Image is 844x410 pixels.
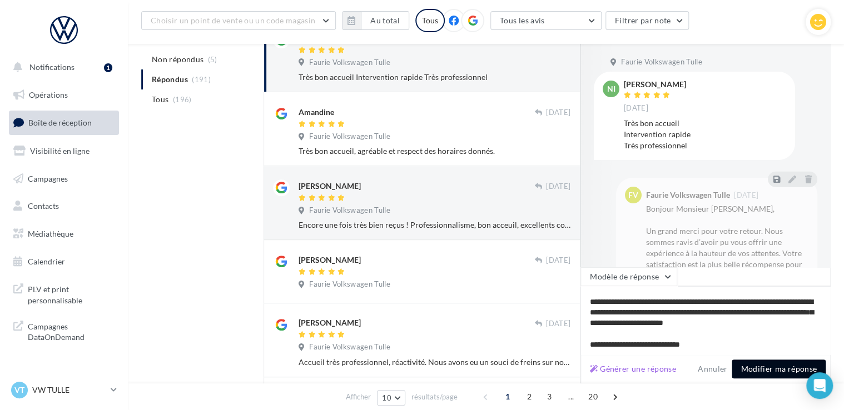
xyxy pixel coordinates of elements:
[562,388,580,406] span: ...
[7,56,117,79] button: Notifications 1
[309,58,390,68] span: Faurie Volkswagen Tulle
[584,388,602,406] span: 20
[151,16,315,25] span: Choisir un point de vente ou un code magasin
[28,282,115,306] span: PLV et print personnalisable
[546,182,570,192] span: [DATE]
[299,72,570,83] div: Très bon accueil Intervention rapide Très professionnel
[30,146,90,156] span: Visibilité en ligne
[7,314,121,347] a: Campagnes DataOnDemand
[646,203,808,303] div: Bonjour Monsieur [PERSON_NAME], Un grand merci pour votre retour. Nous sommes ravis d’avoir pu vo...
[28,173,68,183] span: Campagnes
[208,55,217,64] span: (5)
[14,384,24,396] span: VT
[546,319,570,329] span: [DATE]
[361,11,409,30] button: Au total
[624,81,686,88] div: [PERSON_NAME]
[624,103,648,113] span: [DATE]
[624,118,786,151] div: Très bon accueil Intervention rapide Très professionnel
[490,11,602,30] button: Tous les avis
[342,11,409,30] button: Au total
[806,372,833,399] div: Open Intercom Messenger
[499,388,517,406] span: 1
[29,90,68,99] span: Opérations
[7,167,121,191] a: Campagnes
[580,267,677,286] button: Modèle de réponse
[540,388,558,406] span: 3
[628,189,638,201] span: FV
[299,254,361,266] div: [PERSON_NAME]
[28,257,65,266] span: Calendrier
[152,94,168,105] span: Tous
[646,191,730,199] div: Faurie Volkswagen Tulle
[7,83,121,107] a: Opérations
[299,219,570,231] div: Encore une fois très bien reçus ! Professionnalisme, bon acceuil, excellents conseils !! Félicita...
[152,54,203,65] span: Non répondus
[607,83,615,94] span: NI
[7,111,121,134] a: Boîte de réception
[173,95,192,104] span: (196)
[28,319,115,343] span: Campagnes DataOnDemand
[585,362,681,376] button: Générer une réponse
[734,192,758,199] span: [DATE]
[605,11,689,30] button: Filtrer par note
[500,16,545,25] span: Tous les avis
[7,139,121,163] a: Visibilité en ligne
[7,250,121,273] a: Calendrier
[621,57,702,67] span: Faurie Volkswagen Tulle
[7,277,121,310] a: PLV et print personnalisable
[7,194,121,218] a: Contacts
[299,181,361,192] div: [PERSON_NAME]
[9,379,119,401] a: VT VW TULLE
[309,342,390,352] span: Faurie Volkswagen Tulle
[29,62,75,72] span: Notifications
[104,63,112,72] div: 1
[299,146,570,157] div: Très bon accueil, agréable et respect des horaires donnés.
[520,388,538,406] span: 2
[309,206,390,216] span: Faurie Volkswagen Tulle
[299,317,361,328] div: [PERSON_NAME]
[546,256,570,266] span: [DATE]
[32,384,106,396] p: VW TULLE
[309,279,390,289] span: Faurie Volkswagen Tulle
[346,392,371,402] span: Afficher
[28,201,59,211] span: Contacts
[7,222,121,246] a: Médiathèque
[309,132,390,142] span: Faurie Volkswagen Tulle
[377,390,405,406] button: 10
[299,357,570,368] div: Accueil très professionnel, réactivité. Nous avons eu un souci de freins sur notre véhicule, en v...
[28,118,92,127] span: Boîte de réception
[693,362,732,376] button: Annuler
[411,392,458,402] span: résultats/page
[141,11,336,30] button: Choisir un point de vente ou un code magasin
[546,108,570,118] span: [DATE]
[28,229,73,238] span: Médiathèque
[415,9,445,32] div: Tous
[299,107,334,118] div: Amandine
[732,359,826,378] button: Modifier ma réponse
[382,393,391,402] span: 10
